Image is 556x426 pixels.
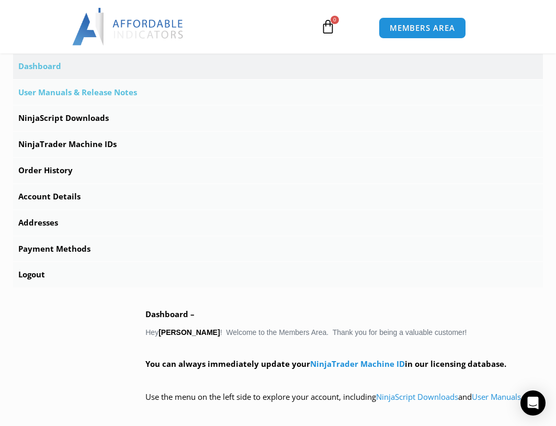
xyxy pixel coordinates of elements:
[520,390,546,416] div: Open Intercom Messenger
[13,237,543,262] a: Payment Methods
[145,358,506,369] strong: You can always immediately update your in our licensing database.
[376,391,458,402] a: NinjaScript Downloads
[13,80,543,105] a: User Manuals & Release Notes
[145,309,195,319] b: Dashboard –
[13,210,543,236] a: Addresses
[310,358,405,369] a: NinjaTrader Machine ID
[13,262,543,287] a: Logout
[145,390,543,419] p: Use the menu on the left side to explore your account, including and .
[331,16,339,24] span: 0
[158,328,220,337] strong: [PERSON_NAME]
[13,184,543,209] a: Account Details
[379,17,466,39] a: MEMBERS AREA
[72,8,185,46] img: LogoAI | Affordable Indicators – NinjaTrader
[305,12,351,42] a: 0
[13,106,543,131] a: NinjaScript Downloads
[13,54,543,288] nav: Account pages
[13,54,543,79] a: Dashboard
[390,24,455,32] span: MEMBERS AREA
[13,132,543,157] a: NinjaTrader Machine IDs
[472,391,521,402] a: User Manuals
[13,158,543,183] a: Order History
